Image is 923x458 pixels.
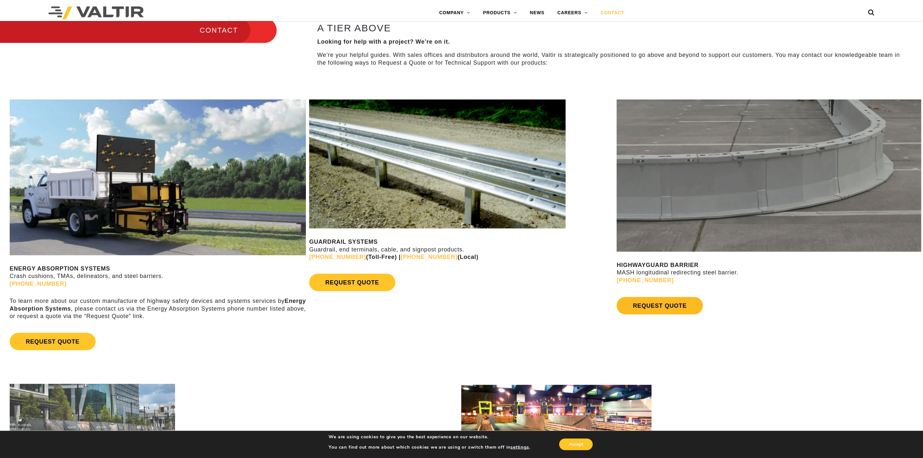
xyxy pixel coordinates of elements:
a: PRODUCTS [477,6,524,19]
a: CAREERS [551,6,594,19]
strong: ENERGY ABSORPTION SYSTEMS [10,265,110,272]
strong: Energy Absorption Systems [10,298,306,312]
p: You can find out more about which cookies we are using or switch them off in . [329,444,530,450]
a: NEWS [523,6,551,19]
a: REQUEST QUOTE [617,297,703,314]
strong: GUARDRAIL SYSTEMS [309,239,378,245]
a: REQUEST QUOTE [10,333,96,350]
img: SS180M Contact Us Page Image [10,100,306,255]
a: [PHONE_NUMBER] [401,254,457,260]
strong: Looking for help with a project? We’re on it. [317,38,450,45]
button: settings [510,444,529,450]
img: Valtir [48,6,144,19]
strong: HIGHWAYGUARD BARRIER [617,262,698,268]
p: We are using cookies to give you the best experience on our website. [329,434,530,440]
a: [PHONE_NUMBER] [309,254,366,260]
img: Guardrail Contact Us Page Image [309,100,566,229]
p: MASH longitudinal redirecting steel barrier. [617,261,921,284]
a: COMPANY [433,6,477,19]
p: Guardrail, end terminals, cable, and signpost products. [309,238,614,261]
h2: A TIER ABOVE [317,23,906,33]
a: CONTACT [594,6,631,19]
a: [PHONE_NUMBER] [617,277,674,283]
p: To learn more about our custom manufacture of highway safety devices and systems services by , pl... [10,297,306,320]
a: REQUEST QUOTE [309,274,395,291]
a: [PHONE_NUMBER] [10,281,67,287]
p: We’re your helpful guides. With sales offices and distributors around the world, Valtir is strate... [317,51,906,67]
button: Accept [559,439,593,450]
p: Crash cushions, TMAs, delineators, and steel barriers. [10,265,306,288]
img: Radius-Barrier-Section-Highwayguard3 [617,100,921,252]
strong: (Toll-Free) | (Local) [309,254,478,260]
